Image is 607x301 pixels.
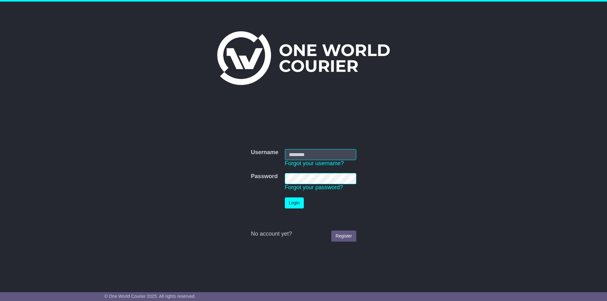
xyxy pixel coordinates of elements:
div: No account yet? [251,231,356,238]
button: Login [285,197,304,208]
a: Register [331,231,356,242]
label: Password [251,173,278,180]
a: Forgot your password? [285,184,343,190]
a: Forgot your username? [285,160,344,166]
img: One World [217,31,390,85]
span: © One World Courier 2025. All rights reserved. [104,294,196,299]
label: Username [251,149,278,156]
